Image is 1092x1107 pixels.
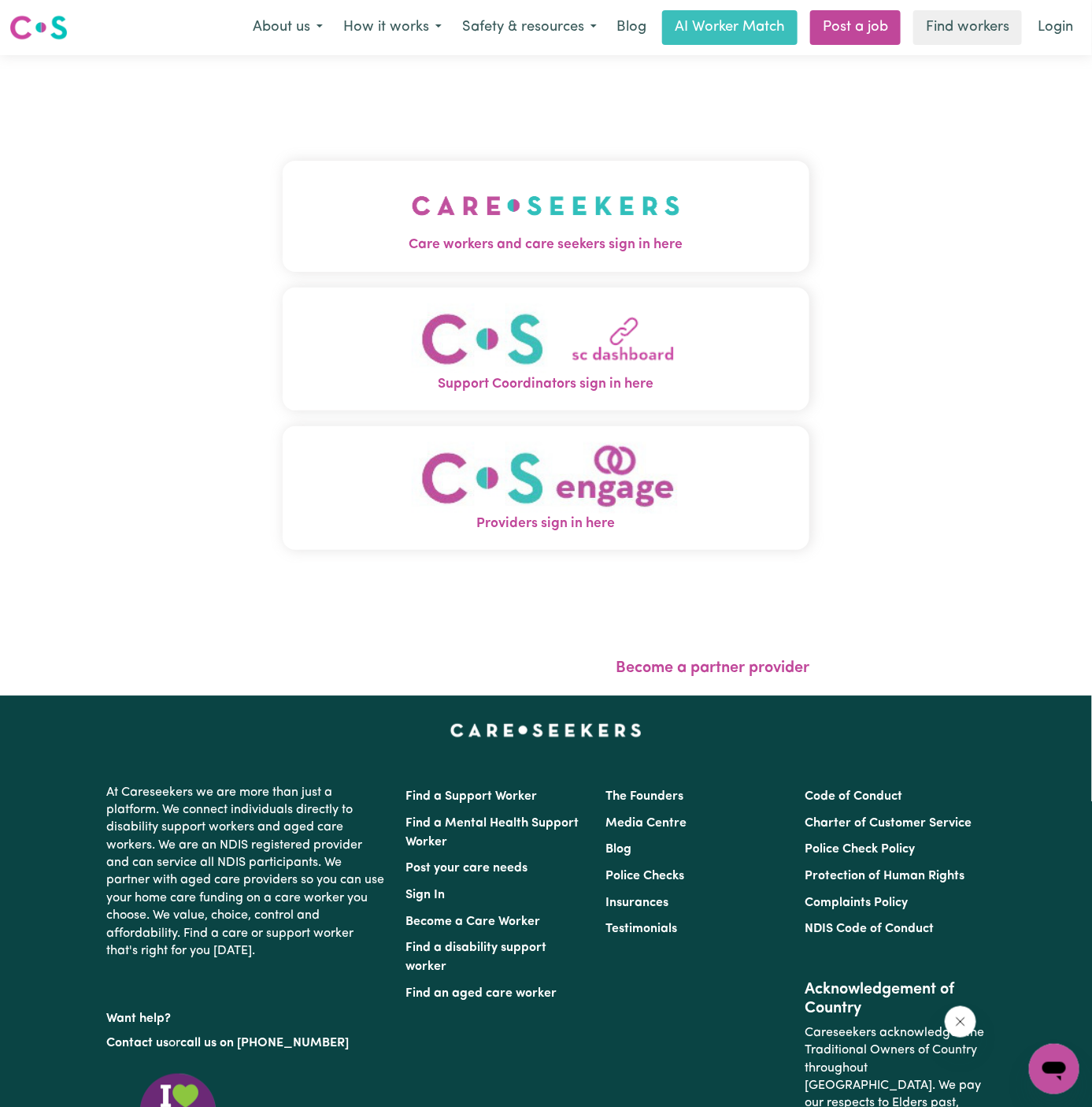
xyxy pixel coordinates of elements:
[450,724,642,737] a: Careseekers home page
[805,790,902,803] a: Code of Conduct
[242,11,333,44] button: About us
[9,13,68,42] img: Careseekers logo
[406,889,446,901] a: Sign In
[406,942,547,973] a: Find a disability support worker
[406,916,541,928] a: Become a Care Worker
[283,161,810,271] button: Care workers and care seekers sign in here
[805,980,985,1018] h2: Acknowledgement of Country
[452,11,607,44] button: Safety & resources
[283,426,810,550] button: Providers sign in here
[605,790,683,803] a: The Founders
[283,374,810,395] span: Support Coordinators sign in here
[283,514,810,534] span: Providers sign in here
[913,10,1022,45] a: Find workers
[810,10,901,45] a: Post a job
[406,862,528,875] a: Post your care needs
[107,778,387,967] p: At Careseekers we are more than just a platform. We connect individuals directly to disability su...
[406,987,557,1000] a: Find an aged care worker
[605,870,684,882] a: Police Checks
[805,897,908,909] a: Complaints Policy
[283,288,810,411] button: Support Coordinators sign in here
[605,923,677,935] a: Testimonials
[283,235,810,255] span: Care workers and care seekers sign in here
[605,843,631,856] a: Blog
[945,1006,976,1038] iframe: Close message
[805,870,964,882] a: Protection of Human Rights
[805,843,915,856] a: Police Check Policy
[605,897,668,909] a: Insurances
[9,9,68,46] a: Careseekers logo
[607,10,656,45] a: Blog
[107,1028,387,1058] p: or
[805,923,934,935] a: NDIS Code of Conduct
[805,817,972,830] a: Charter of Customer Service
[406,790,538,803] a: Find a Support Worker
[662,10,798,45] a: AI Worker Match
[9,11,95,24] span: Need any help?
[333,11,452,44] button: How it works
[181,1037,350,1049] a: call us on [PHONE_NUMBER]
[616,660,809,676] a: Become a partner provider
[107,1037,169,1049] a: Contact us
[1028,10,1083,45] a: Login
[605,817,687,830] a: Media Centre
[1029,1044,1079,1094] iframe: Button to launch messaging window
[107,1004,387,1027] p: Want help?
[406,817,579,849] a: Find a Mental Health Support Worker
